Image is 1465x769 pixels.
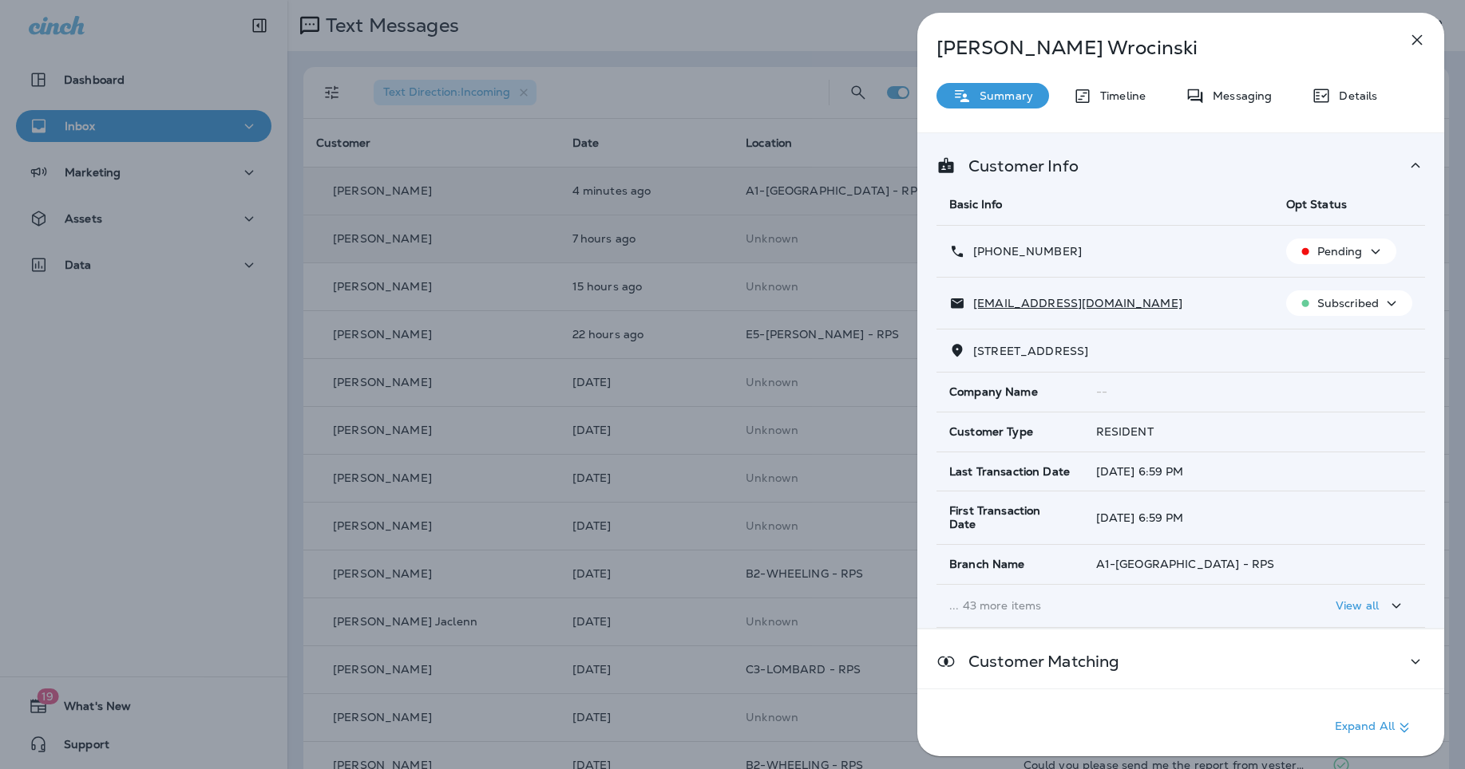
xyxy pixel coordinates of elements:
p: Subscribed [1317,297,1379,310]
span: Customer Type [949,425,1033,439]
p: Pending [1317,245,1363,258]
button: View all [1329,591,1412,621]
span: Basic Info [949,197,1002,211]
p: Expand All [1335,718,1414,737]
span: RESIDENT [1096,424,1154,439]
span: Branch Name [949,558,1025,571]
p: [PERSON_NAME] Wrocinski [936,37,1372,59]
p: Customer Info [956,160,1079,172]
span: First Transaction Date [949,504,1071,531]
p: View all [1336,599,1379,612]
p: ... 43 more items [949,599,1261,612]
span: [DATE] 6:59 PM [1096,511,1184,525]
span: Company Name [949,385,1038,399]
p: Customer Matching [956,655,1119,668]
span: [DATE] 6:59 PM [1096,464,1184,479]
p: Timeline [1092,89,1146,102]
button: Expand All [1328,713,1420,742]
span: Opt Status [1286,197,1347,211]
p: Summary [972,89,1033,102]
p: [EMAIL_ADDRESS][DOMAIN_NAME] [965,297,1182,310]
button: Subscribed [1286,290,1412,316]
button: Pending [1286,239,1396,264]
span: [STREET_ADDRESS] [973,344,1088,358]
p: Messaging [1205,89,1272,102]
span: -- [1096,384,1107,399]
span: A1-[GEOGRAPHIC_DATA] - RPS [1096,557,1275,571]
p: [PHONE_NUMBER] [965,245,1082,258]
p: Details [1331,89,1377,102]
span: Last Transaction Date [949,465,1070,479]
